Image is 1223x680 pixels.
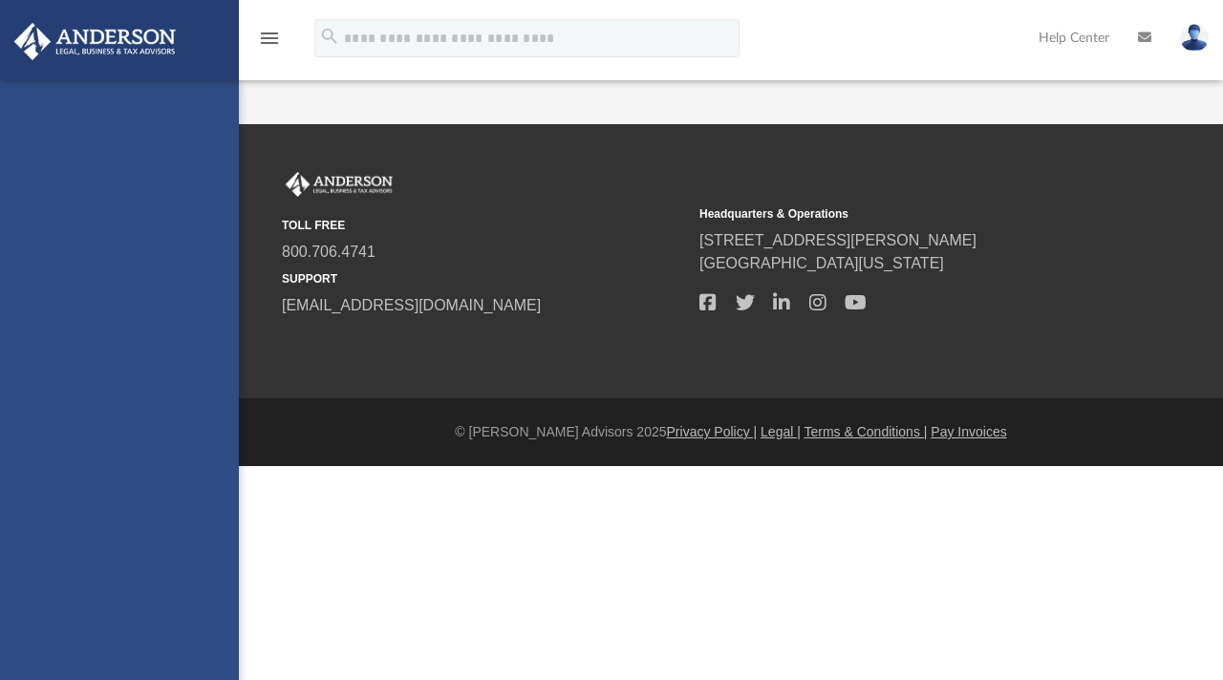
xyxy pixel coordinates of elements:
img: Anderson Advisors Platinum Portal [9,23,182,60]
a: [EMAIL_ADDRESS][DOMAIN_NAME] [282,297,541,313]
a: [STREET_ADDRESS][PERSON_NAME] [699,232,976,248]
img: User Pic [1180,24,1209,52]
a: Privacy Policy | [667,424,758,439]
a: Pay Invoices [931,424,1006,439]
div: © [PERSON_NAME] Advisors 2025 [239,422,1223,442]
img: Anderson Advisors Platinum Portal [282,172,397,197]
a: Legal | [761,424,801,439]
i: menu [258,27,281,50]
i: search [319,26,340,47]
small: Headquarters & Operations [699,205,1104,223]
small: SUPPORT [282,270,686,287]
small: TOLL FREE [282,217,686,234]
a: 800.706.4741 [282,244,375,260]
a: [GEOGRAPHIC_DATA][US_STATE] [699,255,944,271]
a: menu [258,36,281,50]
a: Terms & Conditions | [805,424,928,439]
